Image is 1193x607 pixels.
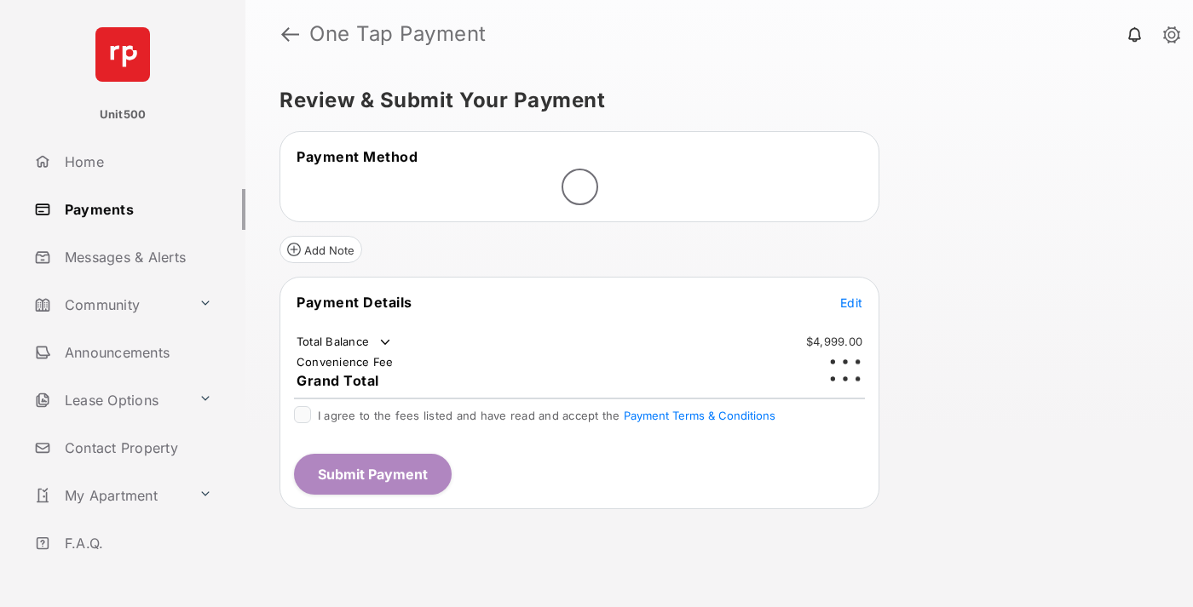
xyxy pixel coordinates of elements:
[27,523,245,564] a: F.A.Q.
[309,24,487,44] strong: One Tap Payment
[280,90,1145,111] h5: Review & Submit Your Payment
[27,284,192,325] a: Community
[27,189,245,230] a: Payments
[296,334,394,351] td: Total Balance
[297,148,418,165] span: Payment Method
[27,141,245,182] a: Home
[318,409,775,422] span: I agree to the fees listed and have read and accept the
[27,332,245,373] a: Announcements
[296,354,395,369] td: Convenience Fee
[27,237,245,278] a: Messages & Alerts
[805,334,863,349] td: $4,999.00
[280,236,362,263] button: Add Note
[27,427,245,468] a: Contact Property
[840,294,862,311] button: Edit
[27,475,192,516] a: My Apartment
[840,295,862,310] span: Edit
[297,294,412,311] span: Payment Details
[100,106,147,123] p: Unit500
[95,27,150,82] img: svg+xml;base64,PHN2ZyB4bWxucz0iaHR0cDovL3d3dy53My5vcmcvMjAwMC9zdmciIHdpZHRoPSI2NCIgaGVpZ2h0PSI2NC...
[624,409,775,422] button: I agree to the fees listed and have read and accept the
[27,380,192,421] a: Lease Options
[294,454,452,495] button: Submit Payment
[297,372,379,389] span: Grand Total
